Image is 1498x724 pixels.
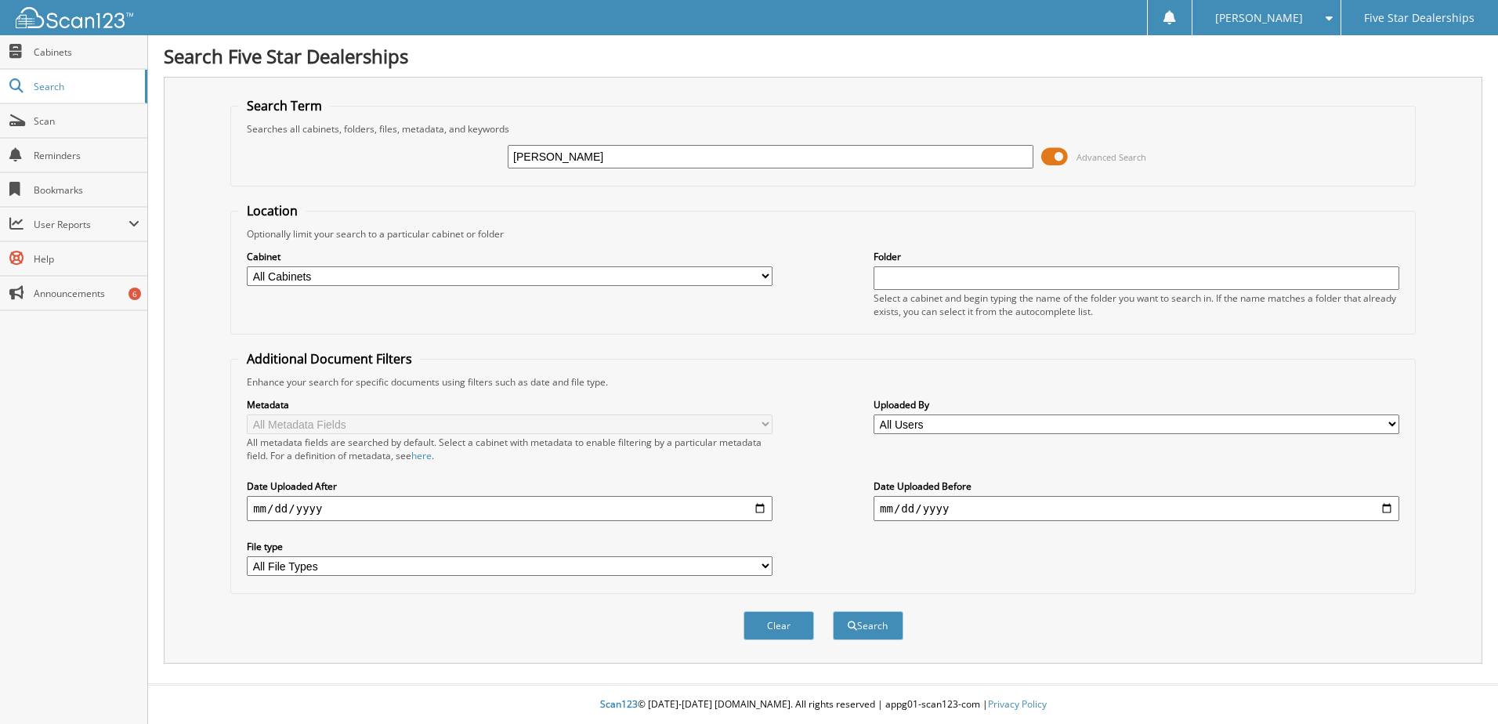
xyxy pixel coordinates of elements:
[128,288,141,300] div: 6
[239,375,1407,389] div: Enhance your search for specific documents using filters such as date and file type.
[874,496,1399,521] input: end
[600,697,638,711] span: Scan123
[34,114,139,128] span: Scan
[16,7,133,28] img: scan123-logo-white.svg
[874,480,1399,493] label: Date Uploaded Before
[34,218,128,231] span: User Reports
[988,697,1047,711] a: Privacy Policy
[34,149,139,162] span: Reminders
[1076,151,1146,163] span: Advanced Search
[239,202,306,219] legend: Location
[34,252,139,266] span: Help
[34,287,139,300] span: Announcements
[1364,13,1474,23] span: Five Star Dealerships
[247,250,773,263] label: Cabinet
[1420,649,1498,724] iframe: Chat Widget
[164,43,1482,69] h1: Search Five Star Dealerships
[247,398,773,411] label: Metadata
[148,686,1498,724] div: © [DATE]-[DATE] [DOMAIN_NAME]. All rights reserved | appg01-scan123-com |
[1215,13,1303,23] span: [PERSON_NAME]
[874,250,1399,263] label: Folder
[247,496,773,521] input: start
[239,122,1407,136] div: Searches all cabinets, folders, files, metadata, and keywords
[239,97,330,114] legend: Search Term
[874,291,1399,318] div: Select a cabinet and begin typing the name of the folder you want to search in. If the name match...
[34,45,139,59] span: Cabinets
[874,398,1399,411] label: Uploaded By
[34,80,137,93] span: Search
[34,183,139,197] span: Bookmarks
[744,611,814,640] button: Clear
[411,449,432,462] a: here
[239,227,1407,241] div: Optionally limit your search to a particular cabinet or folder
[239,350,420,367] legend: Additional Document Filters
[247,480,773,493] label: Date Uploaded After
[833,611,903,640] button: Search
[247,436,773,462] div: All metadata fields are searched by default. Select a cabinet with metadata to enable filtering b...
[247,540,773,553] label: File type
